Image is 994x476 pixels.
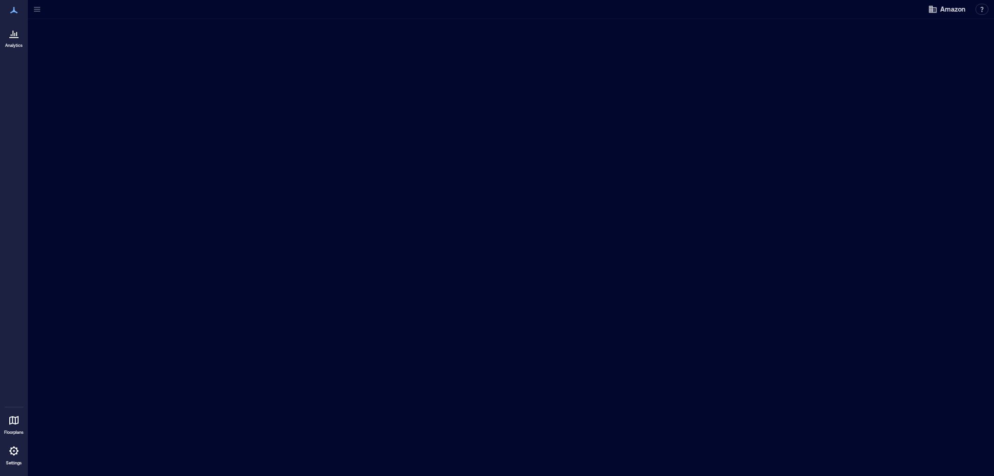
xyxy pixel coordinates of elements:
a: Analytics [2,22,25,51]
p: Settings [6,460,22,466]
span: Amazon [940,5,965,14]
button: Amazon [925,2,968,17]
p: Analytics [5,43,23,48]
a: Settings [3,440,25,469]
a: Floorplans [1,409,26,438]
p: Floorplans [4,430,24,435]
